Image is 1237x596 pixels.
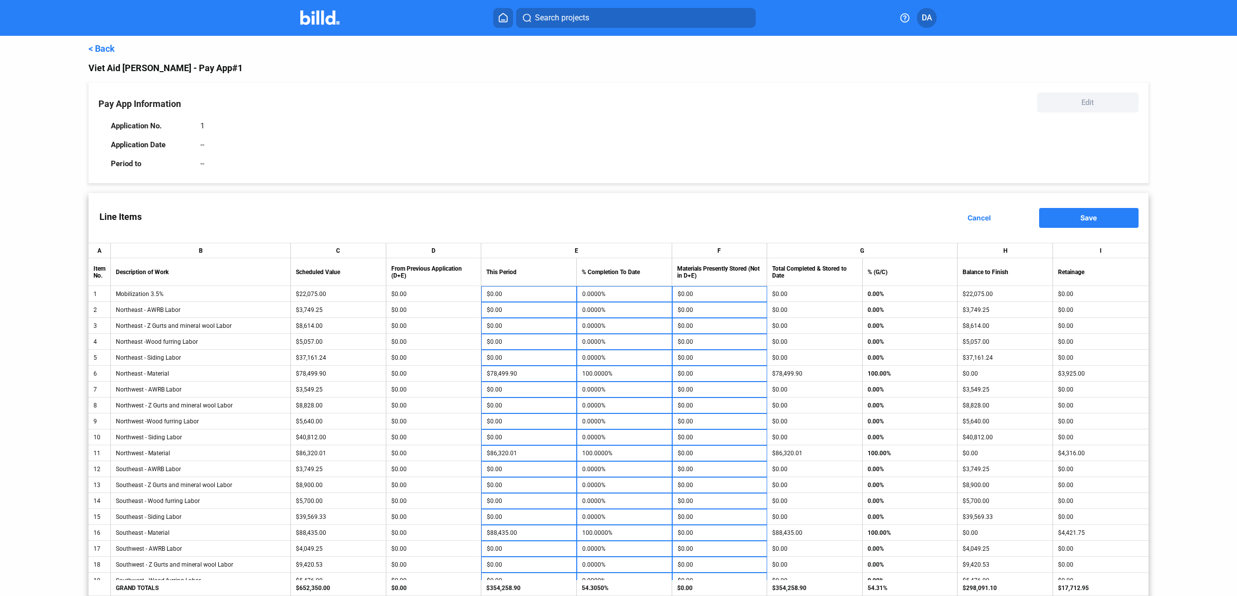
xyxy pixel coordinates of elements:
[772,482,857,489] div: $0.00
[93,418,105,425] div: 9
[963,386,1048,393] div: $3,549.25
[863,334,958,350] td: 0.00%
[772,386,857,393] div: $0.00
[863,413,958,429] td: 0.00%
[481,580,577,596] td: $354,258.90
[963,561,1048,568] div: $9,420.53
[93,466,105,473] div: 12
[296,529,381,536] div: $88,435.00
[116,529,285,536] div: Southeast - Material
[1058,291,1144,298] div: $0.00
[111,140,190,149] div: Application Date
[111,258,291,286] th: Description of Work
[963,418,1048,425] div: $5,640.00
[300,10,340,25] img: Billd Company Logo
[1039,208,1139,228] button: Save
[481,243,672,258] th: E
[116,291,285,298] div: Mobilization 3.5%
[863,461,958,477] td: 0.00%
[296,338,381,345] div: $5,057.00
[391,418,476,425] div: $0.00
[917,8,937,28] button: DA
[963,577,1048,584] div: $5,476.00
[772,338,857,345] div: $0.00
[863,318,958,334] td: 0.00%
[93,482,105,489] div: 13
[772,561,857,568] div: $0.00
[1058,434,1144,441] div: $0.00
[391,482,476,489] div: $0.00
[296,545,381,552] div: $4,049.25
[863,366,958,382] td: 100.00%
[88,43,115,54] a: < Back
[767,258,863,286] th: Total Completed & Stored to Date
[863,397,958,413] td: 0.00%
[391,306,476,313] div: $0.00
[116,386,285,393] div: Northwest - AWRB Labor
[863,557,958,573] td: 0.00%
[93,450,105,457] div: 11
[863,350,958,366] td: 0.00%
[296,497,381,504] div: $5,700.00
[200,140,204,149] div: --
[391,497,476,504] div: $0.00
[391,466,476,473] div: $0.00
[386,580,482,596] td: $0.00
[391,561,476,568] div: $0.00
[516,8,756,28] button: Search projects
[963,529,1048,536] div: $0.00
[1058,497,1144,504] div: $0.00
[93,322,105,329] div: 3
[772,466,857,473] div: $0.00
[1058,450,1144,457] div: $4,316.00
[1058,466,1144,473] div: $0.00
[391,450,476,457] div: $0.00
[772,434,857,441] div: $0.00
[1058,370,1144,377] div: $3,925.00
[863,286,958,302] td: 0.00%
[963,402,1048,409] div: $8,828.00
[116,418,285,425] div: Northwest -Wood furring Labor
[772,577,857,584] div: $0.00
[772,402,857,409] div: $0.00
[577,258,672,286] th: % Completion To Date
[1058,529,1144,536] div: $4,421.75
[116,306,285,313] div: Northeast - AWRB Labor
[1058,513,1144,520] div: $0.00
[863,429,958,445] td: 0.00%
[296,354,381,361] div: $37,161.24
[963,497,1048,504] div: $5,700.00
[772,418,857,425] div: $0.00
[963,513,1048,520] div: $39,569.33
[296,482,381,489] div: $8,900.00
[863,509,958,525] td: 0.00%
[958,258,1053,286] th: Balance to Finish
[772,306,857,313] div: $0.00
[296,577,381,584] div: $5,476.00
[1058,338,1144,345] div: $0.00
[1058,386,1144,393] div: $0.00
[577,580,672,596] td: 54.3050%
[963,450,1048,457] div: $0.00
[93,545,105,552] div: 17
[391,434,476,441] div: $0.00
[863,541,958,557] td: 0.00%
[296,306,381,313] div: $3,749.25
[111,159,190,168] div: Period to
[772,291,857,298] div: $0.00
[963,370,1048,377] div: $0.00
[386,258,482,286] th: From Previous Application (D+E)
[958,580,1053,596] td: $298,091.10
[772,497,857,504] div: $0.00
[116,545,285,552] div: Southwest - AWRB Labor
[88,243,111,258] th: A
[116,577,285,584] div: Southwest - Wood furring Labor
[116,466,285,473] div: Southeast - AWRB Labor
[200,159,204,168] div: --
[1037,93,1139,112] button: Edit
[296,418,381,425] div: $5,640.00
[88,61,1148,75] div: Viet Aid [PERSON_NAME] - Pay App
[772,370,857,377] div: $78,499.90
[291,258,386,286] th: Scheduled Value
[116,370,285,377] div: Northeast - Material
